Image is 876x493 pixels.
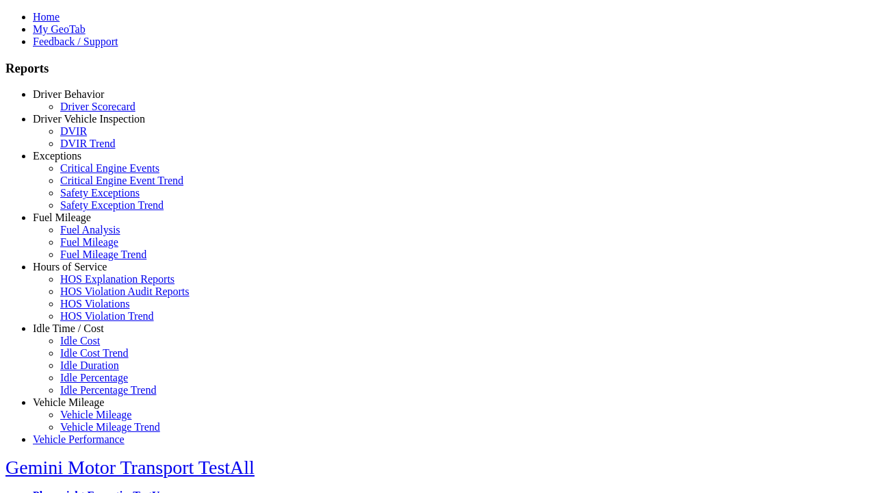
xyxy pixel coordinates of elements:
[33,150,81,162] a: Exceptions
[60,310,154,322] a: HOS Violation Trend
[60,286,190,297] a: HOS Violation Audit Reports
[60,335,100,346] a: Idle Cost
[60,224,120,236] a: Fuel Analysis
[60,175,183,186] a: Critical Engine Event Trend
[60,409,131,420] a: Vehicle Mileage
[33,261,107,273] a: Hours of Service
[60,421,160,433] a: Vehicle Mileage Trend
[33,11,60,23] a: Home
[60,138,115,149] a: DVIR Trend
[60,249,146,260] a: Fuel Mileage Trend
[60,162,159,174] a: Critical Engine Events
[60,372,128,383] a: Idle Percentage
[60,199,164,211] a: Safety Exception Trend
[33,36,118,47] a: Feedback / Support
[33,212,91,223] a: Fuel Mileage
[60,298,129,309] a: HOS Violations
[5,61,871,76] h3: Reports
[33,323,104,334] a: Idle Time / Cost
[60,384,156,396] a: Idle Percentage Trend
[60,101,136,112] a: Driver Scorecard
[33,396,104,408] a: Vehicle Mileage
[33,113,145,125] a: Driver Vehicle Inspection
[60,359,119,371] a: Idle Duration
[33,433,125,445] a: Vehicle Performance
[60,347,129,359] a: Idle Cost Trend
[60,125,87,137] a: DVIR
[60,187,140,199] a: Safety Exceptions
[60,236,118,248] a: Fuel Mileage
[60,273,175,285] a: HOS Explanation Reports
[5,457,255,478] a: Gemini Motor Transport TestAll
[33,88,104,100] a: Driver Behavior
[33,23,86,35] a: My GeoTab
